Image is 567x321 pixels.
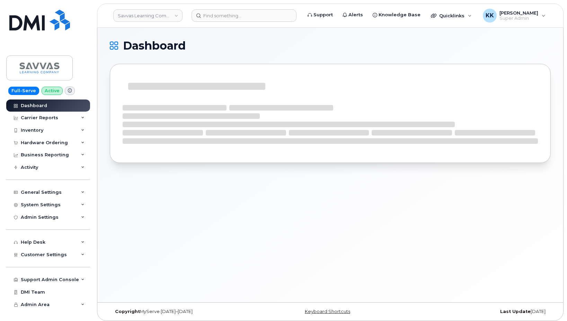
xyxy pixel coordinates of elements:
a: Keyboard Shortcuts [305,309,350,314]
strong: Last Update [500,309,531,314]
div: MyServe [DATE]–[DATE] [110,309,257,314]
strong: Copyright [115,309,140,314]
div: [DATE] [404,309,551,314]
span: Dashboard [123,41,186,51]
